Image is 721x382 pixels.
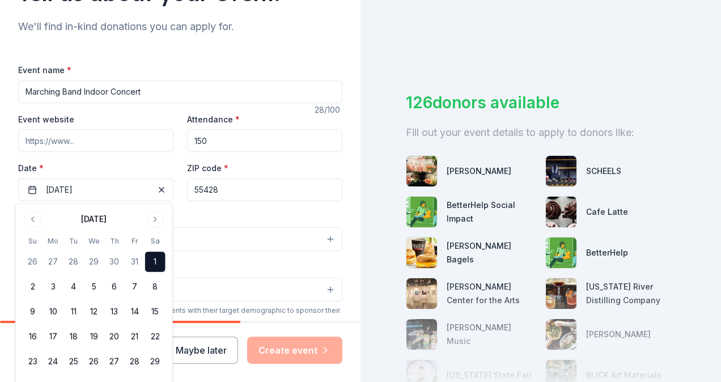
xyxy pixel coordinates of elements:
[43,252,63,272] button: 27
[18,65,71,76] label: Event name
[187,179,342,201] input: 12345 (U.S. only)
[84,351,104,372] button: 26
[43,326,63,347] button: 17
[81,213,107,226] div: [DATE]
[104,235,125,247] th: Thursday
[104,326,125,347] button: 20
[147,211,163,227] button: Go to next month
[315,103,342,117] div: 28 /100
[25,211,41,227] button: Go to previous month
[125,277,145,297] button: 7
[104,302,125,322] button: 13
[187,163,228,174] label: ZIP code
[43,277,63,297] button: 3
[546,197,576,227] img: photo for Cafe Latte
[125,252,145,272] button: 31
[406,156,437,186] img: photo for Surdyk's
[586,164,621,178] div: SCHEELS
[586,246,628,260] div: BetterHelp
[18,278,342,302] button: Select
[84,326,104,347] button: 19
[18,80,342,103] input: Spring Fundraiser
[43,235,63,247] th: Monday
[104,277,125,297] button: 6
[23,252,43,272] button: 26
[23,326,43,347] button: 16
[447,239,536,266] div: [PERSON_NAME] Bagels
[63,235,84,247] th: Tuesday
[18,129,173,152] input: https://www...
[125,326,145,347] button: 21
[18,179,173,201] button: [DATE]
[63,277,84,297] button: 4
[145,326,166,347] button: 22
[18,227,342,251] button: Select
[145,302,166,322] button: 15
[63,351,84,372] button: 25
[23,351,43,372] button: 23
[145,351,166,372] button: 29
[164,337,238,364] button: Maybe later
[18,163,173,174] label: Date
[125,302,145,322] button: 14
[18,18,342,36] div: We'll find in-kind donations you can apply for.
[43,302,63,322] button: 10
[23,235,43,247] th: Sunday
[125,351,145,372] button: 28
[84,252,104,272] button: 29
[447,164,511,178] div: [PERSON_NAME]
[84,302,104,322] button: 12
[23,302,43,322] button: 9
[145,277,166,297] button: 8
[84,235,104,247] th: Wednesday
[406,91,676,114] div: 126 donors available
[43,351,63,372] button: 24
[586,205,628,219] div: Cafe Latte
[145,252,166,272] button: 1
[187,129,342,152] input: 20
[145,235,166,247] th: Saturday
[406,124,676,142] div: Fill out your event details to apply to donors like:
[546,156,576,186] img: photo for SCHEELS
[63,302,84,322] button: 11
[546,237,576,268] img: photo for BetterHelp
[104,252,125,272] button: 30
[406,197,437,227] img: photo for BetterHelp Social Impact
[447,198,536,226] div: BetterHelp Social Impact
[187,114,240,125] label: Attendance
[18,114,74,125] label: Event website
[18,306,342,324] div: We use this information to help brands find events with their target demographic to sponsor their...
[406,237,437,268] img: photo for Bruegger's Bagels
[125,235,145,247] th: Friday
[63,326,84,347] button: 18
[104,351,125,372] button: 27
[23,277,43,297] button: 2
[63,252,84,272] button: 28
[84,277,104,297] button: 5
